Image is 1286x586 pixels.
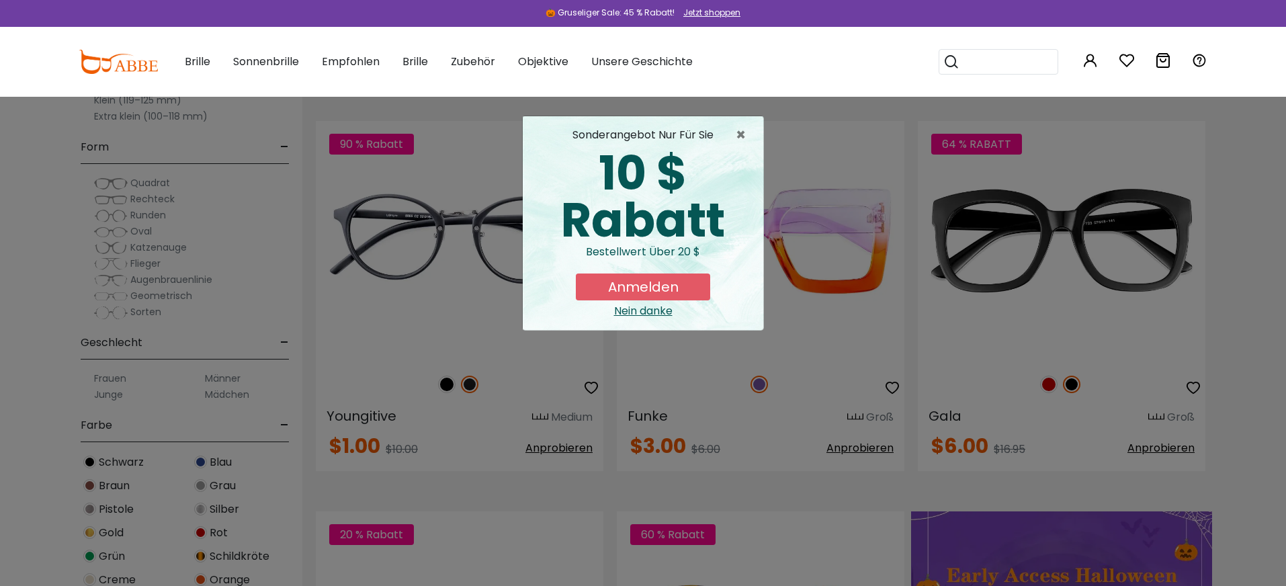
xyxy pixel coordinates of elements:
[572,127,714,142] font: Sonderangebot nur für Sie
[576,274,710,300] button: Anmelden
[79,50,158,74] img: abbeglasses.com
[614,303,673,319] font: Nein danke
[561,140,725,253] font: 10 $ Rabatt
[322,54,380,69] font: Empfohlen
[586,244,700,259] font: Bestellwert über 20 $
[683,7,740,18] font: Jetzt shoppen
[518,54,568,69] font: Objektive
[677,7,740,18] a: Jetzt shoppen
[533,303,753,319] div: Schließen
[402,54,428,69] font: Brille
[736,124,746,146] font: ×
[736,127,753,143] button: Schließen
[233,54,299,69] font: Sonnenbrille
[608,278,679,296] font: Anmelden
[185,54,210,69] font: Brille
[546,7,675,18] font: 🎃 Gruseliger Sale: 45 % Rabatt!
[451,54,495,69] font: Zubehör
[591,54,693,69] font: Unsere Geschichte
